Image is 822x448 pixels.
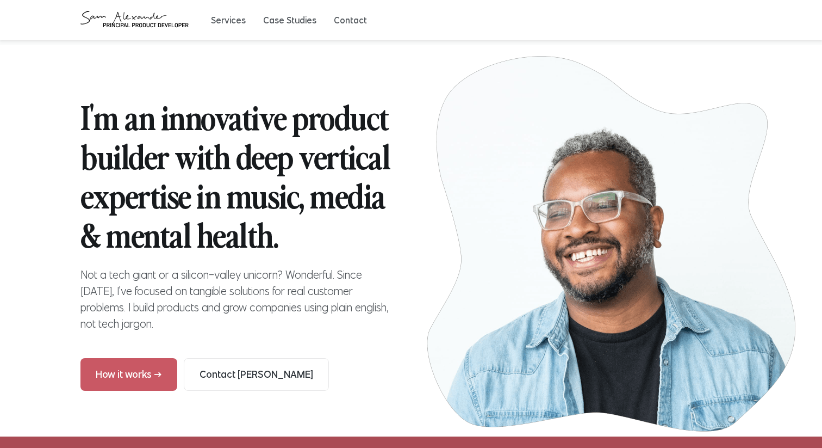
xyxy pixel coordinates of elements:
[211,15,246,26] button: Services
[263,15,316,26] button: Case Studies
[411,45,822,437] img: Sam Alexander - Fractional CTO for Creative Folks
[80,97,394,254] h2: I'm an innovative product builder with deep vertical expertise in music, media & mental health.
[80,358,177,391] button: How it works →
[80,267,394,332] p: Not a tech giant or a silicon-valley unicorn? Wonderful. Since [DATE], I've focused on tangible s...
[263,14,316,27] a: Case Studies
[211,14,246,27] a: Services
[184,358,329,391] button: Contact [PERSON_NAME]
[334,15,367,26] button: Contact
[334,14,367,27] a: Contact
